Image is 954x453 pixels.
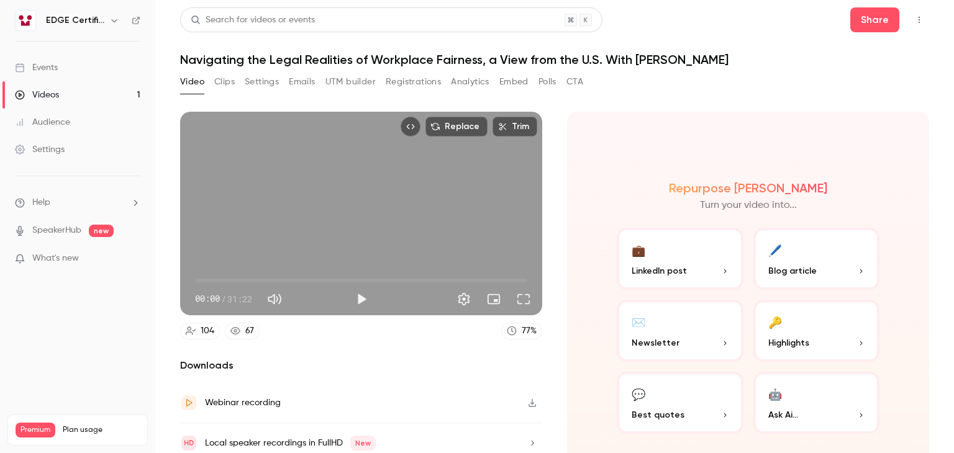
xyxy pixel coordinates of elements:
div: 🔑 [768,312,782,331]
button: Turn on miniplayer [481,287,506,312]
button: Emails [289,72,315,92]
button: Polls [538,72,556,92]
p: Turn your video into... [700,198,797,213]
button: Top Bar Actions [909,10,929,30]
button: Share [850,7,899,32]
span: Highlights [768,336,809,349]
span: New [350,436,376,451]
span: Newsletter [632,336,679,349]
button: Embed video [401,117,420,137]
h2: Downloads [180,358,542,373]
div: Webinar recording [205,395,281,410]
button: Play [349,287,374,312]
img: EDGE Certification [16,11,35,30]
div: 67 [245,325,254,338]
h6: EDGE Certification [46,14,104,27]
button: 💼LinkedIn post [617,228,743,290]
span: 00:00 [195,292,220,305]
div: 💬 [632,384,645,403]
h1: Navigating the Legal Realities of Workplace Fairness, a View from the U.S. With [PERSON_NAME] [180,52,929,67]
div: Audience [15,116,70,128]
button: Embed [499,72,529,92]
span: Premium [16,423,55,437]
span: LinkedIn post [632,264,687,277]
span: Best quotes [632,408,684,421]
span: new [89,225,114,237]
a: SpeakerHub [32,224,81,237]
span: 31:22 [227,292,252,305]
a: 77% [501,323,542,339]
div: 77 % [522,325,537,338]
a: 67 [225,323,260,339]
button: Analytics [451,72,489,92]
li: help-dropdown-opener [15,196,140,209]
button: UTM builder [325,72,376,92]
div: ✉️ [632,312,645,331]
div: Videos [15,89,59,101]
div: Search for videos or events [191,14,315,27]
span: / [221,292,226,305]
iframe: Noticeable Trigger [125,253,140,264]
span: Help [32,196,50,209]
div: Events [15,61,58,74]
span: Blog article [768,264,817,277]
button: Video [180,72,204,92]
h2: Repurpose [PERSON_NAME] [669,181,827,195]
button: Mute [262,287,287,312]
div: 💼 [632,240,645,259]
div: 🖊️ [768,240,782,259]
button: CTA [566,72,583,92]
button: 🖊️Blog article [753,228,880,290]
span: Ask Ai... [768,408,798,421]
div: 00:00 [195,292,252,305]
button: ✉️Newsletter [617,300,743,362]
a: 104 [180,323,220,339]
button: Registrations [386,72,441,92]
button: 🔑Highlights [753,300,880,362]
button: Trim [493,117,537,137]
div: Local speaker recordings in FullHD [205,436,376,451]
span: What's new [32,252,79,265]
div: Settings [15,143,65,156]
button: 💬Best quotes [617,372,743,434]
button: 🤖Ask Ai... [753,372,880,434]
span: Plan usage [63,425,140,435]
div: 104 [201,325,214,338]
button: Settings [245,72,279,92]
button: Replace [425,117,488,137]
button: Clips [214,72,235,92]
button: Settings [452,287,476,312]
div: 🤖 [768,384,782,403]
button: Full screen [511,287,536,312]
